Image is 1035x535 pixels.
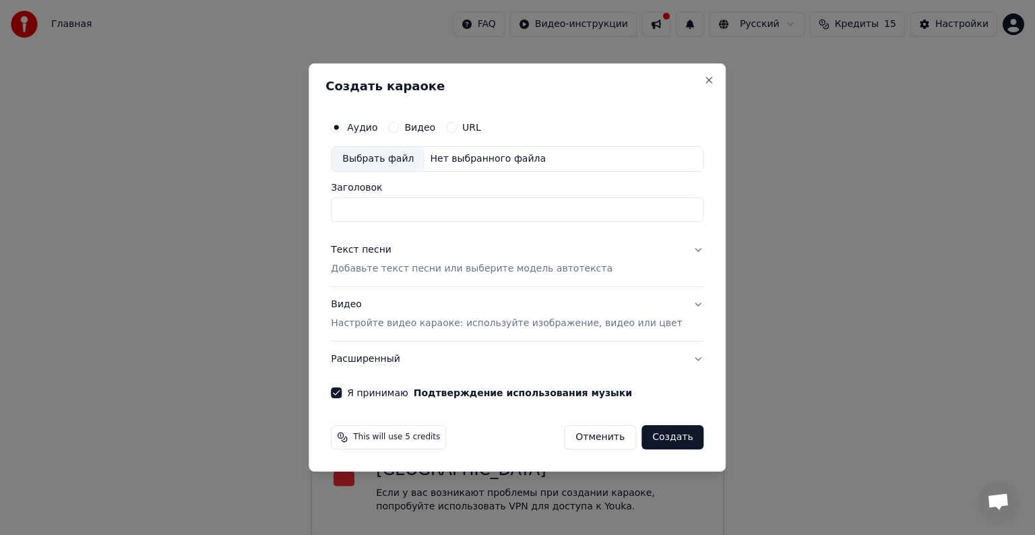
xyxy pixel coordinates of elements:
[331,183,703,192] label: Заголовок
[347,388,632,398] label: Я принимаю
[332,147,425,171] div: Выбрать файл
[414,388,632,398] button: Я принимаю
[404,123,435,132] label: Видео
[331,298,682,330] div: Видео
[353,432,440,443] span: This will use 5 credits
[331,262,613,276] p: Добавьте текст песни или выберите модель автотекста
[425,152,551,166] div: Нет выбранного файла
[331,317,682,330] p: Настройте видео караоке: используйте изображение, видео или цвет
[325,80,709,92] h2: Создать караоке
[564,425,636,449] button: Отменить
[331,232,703,286] button: Текст песниДобавьте текст песни или выберите модель автотекста
[331,342,703,377] button: Расширенный
[347,123,377,132] label: Аудио
[331,243,391,257] div: Текст песни
[641,425,703,449] button: Создать
[331,287,703,341] button: ВидеоНастройте видео караоке: используйте изображение, видео или цвет
[462,123,481,132] label: URL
